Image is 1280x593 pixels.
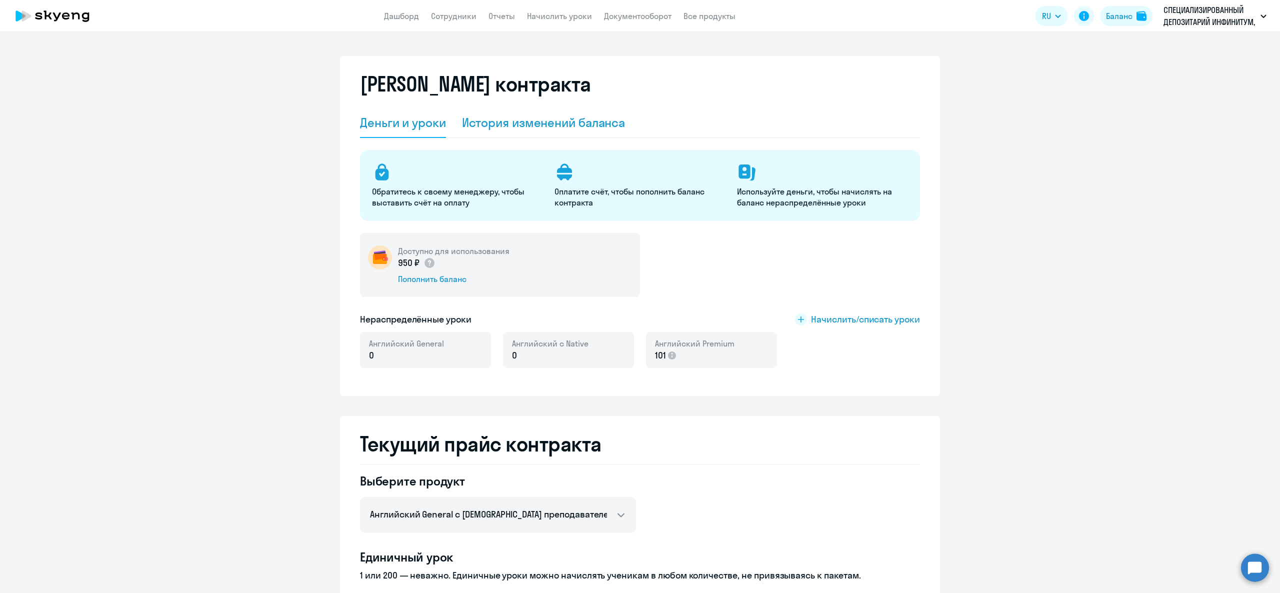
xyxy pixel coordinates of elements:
span: Английский Premium [655,338,734,349]
a: Дашборд [384,11,419,21]
a: Сотрудники [431,11,476,21]
button: СПЕЦИАЛИЗИРОВАННЫЙ ДЕПОЗИТАРИЙ ИНФИНИТУМ, АО, Новый договор СПЕЦИАЛИЗИРОВАННЫЙ ДЕПОЗИТАРИЙ ИНФИНИТУМ [1158,4,1271,28]
button: Балансbalance [1100,6,1152,26]
div: Деньги и уроки [360,114,446,130]
p: Используйте деньги, чтобы начислять на баланс нераспределённые уроки [737,186,907,208]
button: RU [1035,6,1068,26]
p: Оплатите счёт, чтобы пополнить баланс контракта [554,186,725,208]
div: Баланс [1106,10,1132,22]
img: wallet-circle.png [368,245,392,269]
h4: Единичный урок [360,549,920,565]
a: Все продукты [683,11,735,21]
span: RU [1042,10,1051,22]
img: balance [1136,11,1146,21]
p: 950 ₽ [398,256,435,269]
div: Пополнить баланс [398,273,509,284]
span: Английский с Native [512,338,588,349]
span: 101 [655,349,666,362]
a: Отчеты [488,11,515,21]
h2: Текущий прайс контракта [360,432,920,456]
h5: Доступно для использования [398,245,509,256]
h5: Нераспределённые уроки [360,313,471,326]
p: 1 или 200 — неважно. Единичные уроки можно начислять ученикам в любом количестве, не привязываясь... [360,569,920,582]
a: Документооборот [604,11,671,21]
span: 0 [512,349,517,362]
span: Начислить/списать уроки [811,313,920,326]
span: Английский General [369,338,444,349]
span: 0 [369,349,374,362]
div: История изменений баланса [462,114,625,130]
p: СПЕЦИАЛИЗИРОВАННЫЙ ДЕПОЗИТАРИЙ ИНФИНИТУМ, АО, Новый договор СПЕЦИАЛИЗИРОВАННЫЙ ДЕПОЗИТАРИЙ ИНФИНИТУМ [1163,4,1256,28]
p: Обратитесь к своему менеджеру, чтобы выставить счёт на оплату [372,186,542,208]
h4: Выберите продукт [360,473,636,489]
h2: [PERSON_NAME] контракта [360,72,591,96]
a: Начислить уроки [527,11,592,21]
